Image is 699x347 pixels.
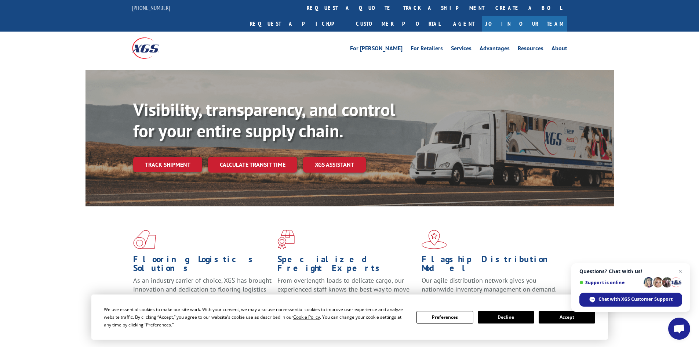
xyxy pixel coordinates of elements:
a: XGS ASSISTANT [303,157,366,173]
div: Cookie Consent Prompt [91,294,608,340]
img: xgs-icon-flagship-distribution-model-red [422,230,447,249]
button: Accept [539,311,595,323]
a: Resources [518,46,543,54]
div: Open chat [668,318,690,340]
img: xgs-icon-focused-on-flooring-red [277,230,295,249]
h1: Specialized Freight Experts [277,255,416,276]
b: Visibility, transparency, and control for your entire supply chain. [133,98,395,142]
button: Decline [478,311,534,323]
button: Preferences [416,311,473,323]
h1: Flooring Logistics Solutions [133,255,272,276]
span: Support is online [579,280,641,285]
span: Our agile distribution network gives you nationwide inventory management on demand. [422,276,557,293]
a: Request a pickup [244,16,350,32]
span: Preferences [146,322,171,328]
p: From overlength loads to delicate cargo, our experienced staff knows the best way to move your fr... [277,276,416,309]
a: Services [451,46,472,54]
a: Advantages [480,46,510,54]
div: We use essential cookies to make our site work. With your consent, we may also use non-essential ... [104,306,408,329]
a: Agent [446,16,482,32]
a: For [PERSON_NAME] [350,46,403,54]
span: As an industry carrier of choice, XGS has brought innovation and dedication to flooring logistics... [133,276,272,302]
a: About [551,46,567,54]
span: Cookie Policy [293,314,320,320]
span: Chat with XGS Customer Support [598,296,673,303]
span: Questions? Chat with us! [579,268,682,274]
a: Track shipment [133,157,202,172]
a: [PHONE_NUMBER] [132,4,170,11]
a: Customer Portal [350,16,446,32]
div: Chat with XGS Customer Support [579,293,682,307]
a: Calculate transit time [208,157,297,173]
span: Close chat [676,267,685,276]
h1: Flagship Distribution Model [422,255,560,276]
a: For Retailers [411,46,443,54]
a: Join Our Team [482,16,567,32]
img: xgs-icon-total-supply-chain-intelligence-red [133,230,156,249]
